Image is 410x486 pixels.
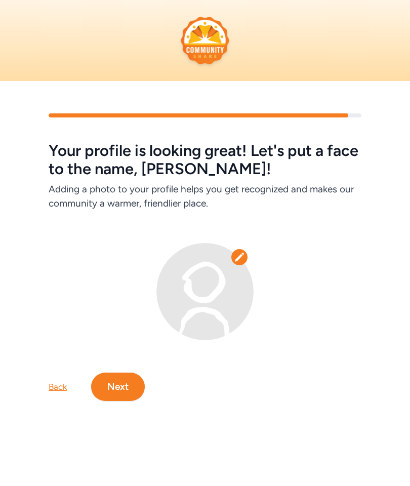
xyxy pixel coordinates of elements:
h6: Adding a photo to your profile helps you get recognized and makes our community a warmer, friendl... [49,182,361,211]
img: logo [181,17,229,64]
button: Next [91,373,145,401]
h5: Your profile is looking great! Let's put a face to the name, [PERSON_NAME]! [49,142,361,178]
div: Back [49,381,67,393]
img: Avatar [156,243,254,340]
